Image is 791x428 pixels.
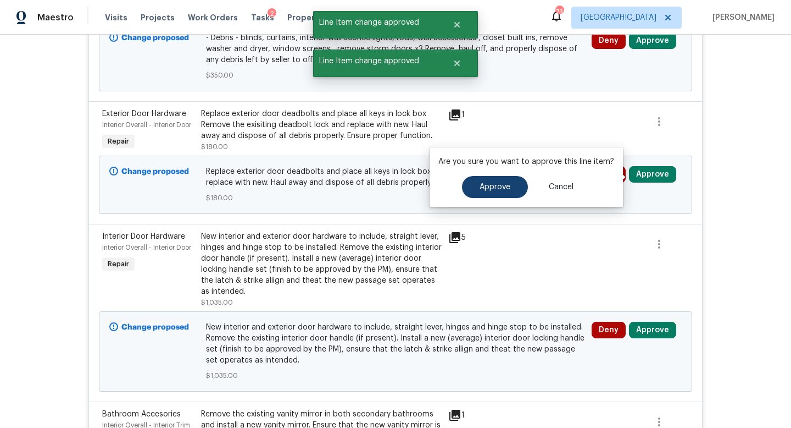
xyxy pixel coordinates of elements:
[438,156,614,167] p: Are you sure you want to approve this line item?
[555,7,563,18] div: 73
[462,176,528,198] button: Approve
[592,322,626,338] button: Deny
[201,231,442,297] div: New interior and exterior door hardware to include, straight lever, hinges and hinge stop to be i...
[549,183,573,191] span: Cancel
[313,50,439,73] span: Line Item change approved
[448,409,491,422] div: 1
[313,11,439,34] span: Line Item change approved
[581,12,656,23] span: [GEOGRAPHIC_DATA]
[102,233,185,240] span: Interior Door Hardware
[531,176,591,198] button: Cancel
[201,144,228,150] span: $180.00
[629,166,676,183] button: Approve
[287,12,330,23] span: Properties
[206,166,586,188] span: Replace exterior door deadbolts and place all keys in lock box Remove the exisiting deadbolt lock...
[708,12,775,23] span: [PERSON_NAME]
[121,323,189,331] b: Change proposed
[37,12,74,23] span: Maestro
[448,231,491,244] div: 5
[102,122,191,128] span: Interior Overall - Interior Door
[102,410,181,418] span: Bathroom Accesories
[629,32,676,49] button: Approve
[201,108,442,141] div: Replace exterior door deadbolts and place all keys in lock box Remove the exisiting deadbolt lock...
[105,12,127,23] span: Visits
[439,52,475,74] button: Close
[251,14,274,21] span: Tasks
[121,34,189,42] b: Change proposed
[102,110,186,118] span: Exterior Door Hardware
[629,322,676,338] button: Approve
[103,259,133,270] span: Repair
[201,299,233,306] span: $1,035.00
[206,32,586,65] span: - Debris - blinds, curtains, interior wall sconce lights, rods, wall accessories , closet built i...
[448,108,491,122] div: 1
[188,12,238,23] span: Work Orders
[206,193,586,204] span: $180.00
[103,136,133,147] span: Repair
[102,244,191,251] span: Interior Overall - Interior Door
[592,32,626,49] button: Deny
[206,322,586,366] span: New interior and exterior door hardware to include, straight lever, hinges and hinge stop to be i...
[480,183,510,191] span: Approve
[206,70,586,81] span: $350.00
[141,12,175,23] span: Projects
[206,370,586,381] span: $1,035.00
[439,14,475,36] button: Close
[121,168,189,175] b: Change proposed
[268,8,276,19] div: 2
